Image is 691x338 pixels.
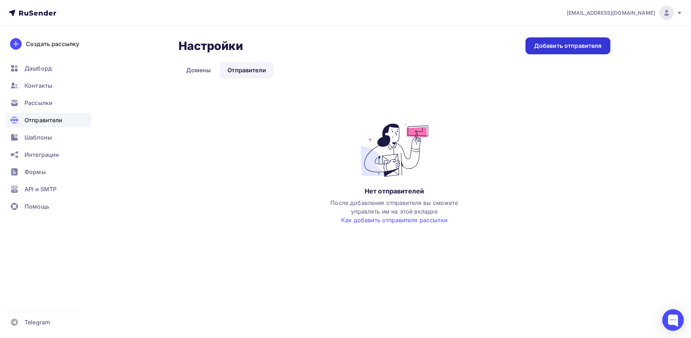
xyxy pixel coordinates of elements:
[567,9,655,17] span: [EMAIL_ADDRESS][DOMAIN_NAME]
[365,187,424,196] div: Нет отправителей
[24,202,49,211] span: Помощь
[6,96,91,110] a: Рассылки
[179,39,243,53] h2: Настройки
[24,318,50,326] span: Telegram
[24,168,46,176] span: Формы
[24,64,52,73] span: Дашборд
[24,133,52,142] span: Шаблоны
[24,150,59,159] span: Интеграции
[341,216,447,224] a: Как добавить отправителя рассылки
[24,116,63,124] span: Отправители
[24,81,52,90] span: Контакты
[24,185,57,193] span: API и SMTP
[6,78,91,93] a: Контакты
[220,62,274,78] a: Отправители
[24,99,53,107] span: Рассылки
[26,40,79,48] div: Создать рассылку
[6,165,91,179] a: Формы
[330,199,458,224] span: После добавления отправителя вы сможете управлять им на этой вкладке
[6,130,91,145] a: Шаблоны
[6,113,91,127] a: Отправители
[534,42,602,50] div: Добавить отправителя
[6,61,91,76] a: Дашборд
[179,62,219,78] a: Домены
[567,6,682,20] a: [EMAIL_ADDRESS][DOMAIN_NAME]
